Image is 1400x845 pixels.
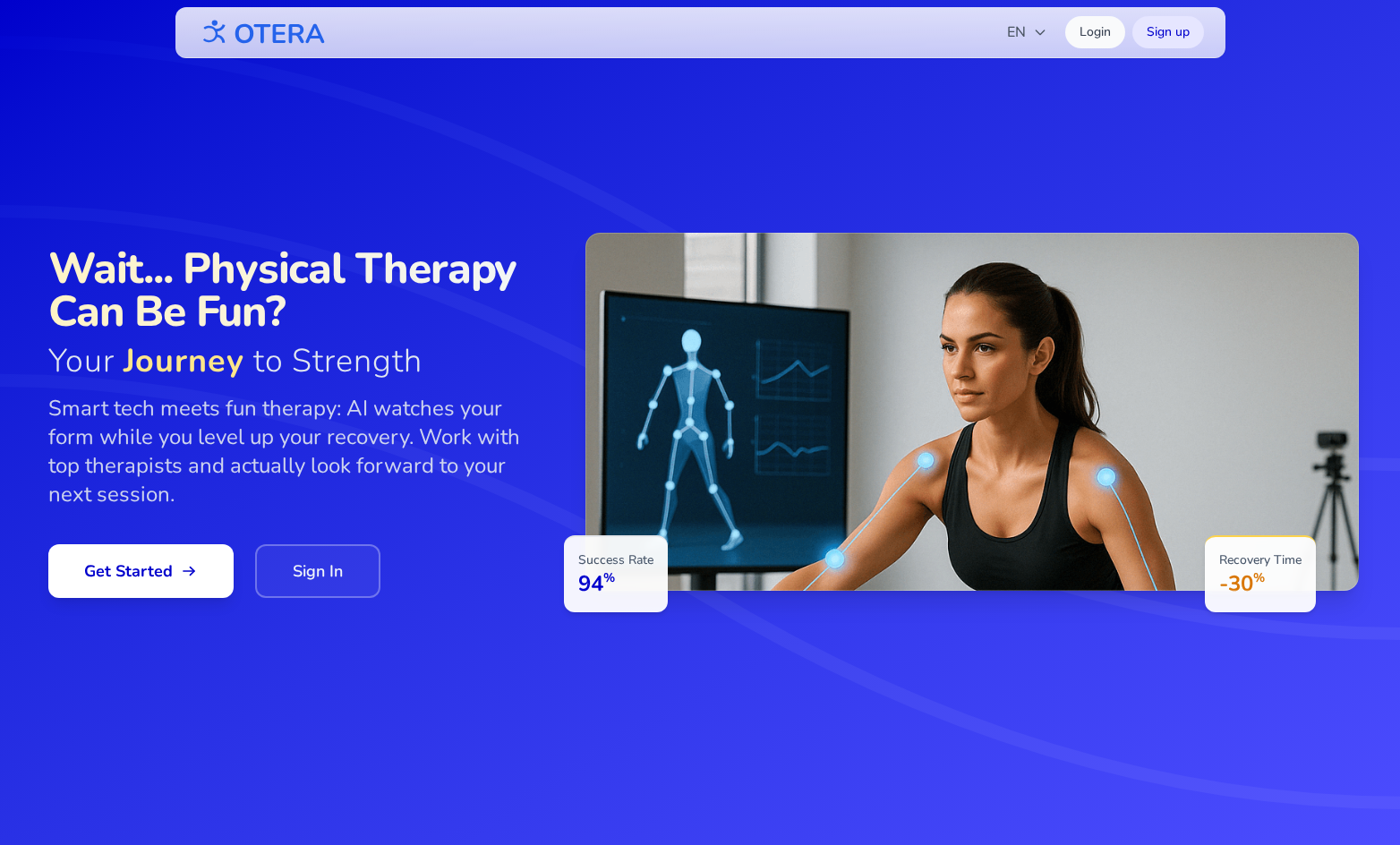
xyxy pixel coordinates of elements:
[48,544,234,598] a: Get Started
[48,394,550,508] p: Smart tech meets fun therapy: AI watches your form while you level up your recovery. Work with to...
[197,13,326,53] img: OTERA logo
[48,247,550,333] span: Wait... Physical Therapy Can Be Fun?
[48,344,550,380] span: Your to Strength
[1065,16,1125,48] a: Login
[1007,21,1047,43] span: EN
[124,339,244,383] span: Journey
[996,14,1058,50] button: EN
[1132,16,1204,48] a: Sign up
[84,559,198,584] span: Get Started
[255,544,380,598] a: Sign In
[578,569,653,598] p: 94
[578,551,653,569] p: Success Rate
